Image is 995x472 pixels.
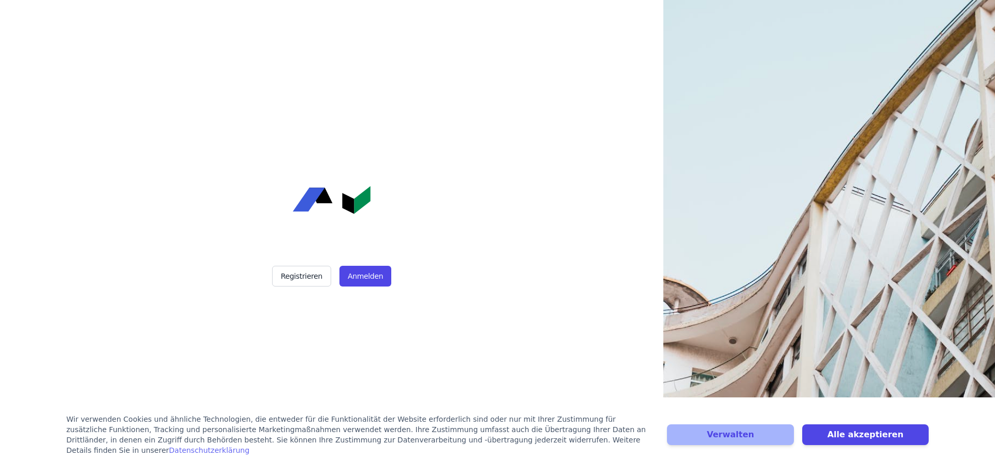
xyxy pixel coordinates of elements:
img: Concular [293,186,371,214]
button: Verwalten [667,424,793,445]
button: Registrieren [272,266,331,287]
button: Alle akzeptieren [802,424,929,445]
div: Wir verwenden Cookies und ähnliche Technologien, die entweder für die Funktionalität der Website ... [66,414,655,455]
a: Datenschutzerklärung [169,446,249,454]
button: Anmelden [339,266,391,287]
